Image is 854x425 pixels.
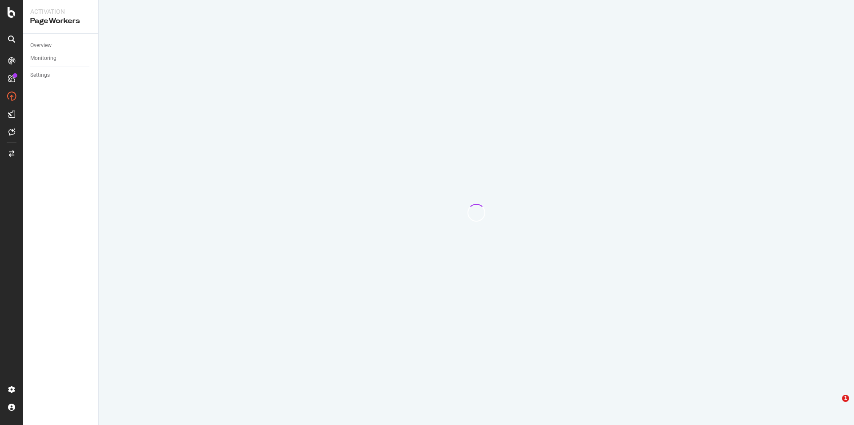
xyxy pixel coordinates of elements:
a: Overview [30,41,92,50]
div: Settings [30,71,50,80]
div: Monitoring [30,54,56,63]
div: PageWorkers [30,16,91,26]
div: Activation [30,7,91,16]
iframe: Intercom live chat [824,395,845,416]
div: Overview [30,41,52,50]
a: Settings [30,71,92,80]
span: 1 [842,395,849,402]
a: Monitoring [30,54,92,63]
